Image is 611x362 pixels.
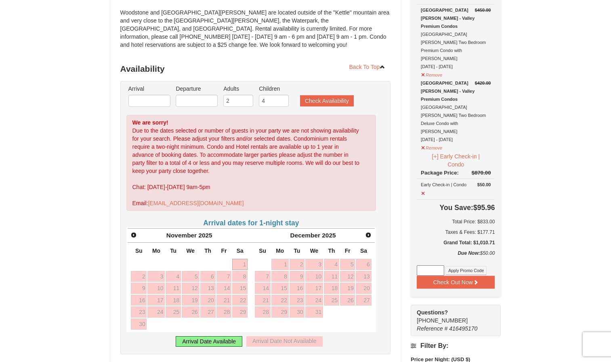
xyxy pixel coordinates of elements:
a: 26 [182,306,199,318]
a: 16 [131,295,147,306]
a: 30 [131,318,147,330]
button: Remove [421,142,443,152]
a: 28 [255,306,271,318]
span: Saturday [360,248,367,254]
a: Prev [128,229,140,241]
a: 3 [305,259,323,270]
span: Thursday [204,248,211,254]
span: Package Price: [421,170,459,176]
a: 7 [255,271,271,282]
a: 26 [340,295,355,306]
a: 17 [305,283,323,294]
h6: Total Price: $833.00 [417,218,495,226]
span: Sunday [259,248,266,254]
a: 5 [340,259,355,270]
a: 23 [290,295,305,306]
a: 15 [232,283,248,294]
div: [GEOGRAPHIC_DATA][PERSON_NAME] Two Bedroom Deluxe Condo with [PERSON_NAME] [DATE] - [DATE] [421,79,491,144]
td: Early Check-in | Condo [417,179,495,199]
a: 31 [305,306,323,318]
span: Reference # [417,325,447,332]
label: Arrival [128,85,170,93]
a: 6 [200,271,216,282]
span: Wednesday [310,248,319,254]
a: 4 [324,259,339,270]
span: Monday [276,248,284,254]
a: 1 [232,259,248,270]
span: December [290,232,320,239]
a: 14 [255,283,271,294]
a: 2 [131,271,147,282]
a: 2 [290,259,305,270]
label: Departure [176,85,218,93]
span: Wednesday [186,248,195,254]
a: 20 [356,283,371,294]
div: Woodstone and [GEOGRAPHIC_DATA][PERSON_NAME] are located outside of the "Kettle" mountain area an... [120,8,391,57]
button: Remove [421,69,443,79]
a: 8 [232,271,248,282]
a: 27 [200,306,216,318]
a: 29 [271,306,289,318]
a: 18 [324,283,339,294]
label: Adults [223,85,253,93]
span: You Save: [440,204,473,212]
del: $450.00 [475,8,491,12]
span: November [166,232,197,239]
a: 17 [147,295,165,306]
a: 9 [131,283,147,294]
button: Apply Promo Code [445,266,487,275]
span: 416495170 [449,325,477,332]
span: Tuesday [170,248,176,254]
div: $50.00 [417,249,495,265]
a: 11 [324,271,339,282]
a: 16 [290,283,305,294]
a: 20 [200,295,216,306]
span: Saturday [237,248,244,254]
a: 24 [147,306,165,318]
a: 13 [356,271,371,282]
strong: Questions? [417,309,448,316]
div: [GEOGRAPHIC_DATA][PERSON_NAME] Two Bedroom Premium Condo with [PERSON_NAME] [DATE] - [DATE] [421,6,491,71]
div: Taxes & Fees: $177.71 [417,228,495,236]
strong: We are sorry! [132,119,168,126]
a: 13 [200,283,216,294]
a: 12 [182,283,199,294]
a: 10 [147,283,165,294]
span: Thursday [328,248,335,254]
h3: Availability [120,61,391,77]
strong: [GEOGRAPHIC_DATA][PERSON_NAME] - Valley Premium Condos [421,8,475,29]
a: 11 [166,283,181,294]
span: Monday [152,248,160,254]
a: 9 [290,271,305,282]
a: 10 [305,271,323,282]
a: 27 [356,295,371,306]
a: 24 [305,295,323,306]
a: 19 [340,283,355,294]
button: Check Availability [300,95,354,106]
label: Children [259,85,289,93]
span: Friday [221,248,227,254]
a: 21 [255,295,271,306]
a: 30 [290,306,305,318]
a: 7 [216,271,232,282]
a: 22 [232,295,248,306]
del: $870.00 [472,170,491,176]
a: 3 [147,271,165,282]
a: 4 [166,271,181,282]
a: 28 [216,306,232,318]
h5: Grand Total: $1,010.71 [417,239,495,247]
span: Sunday [135,248,143,254]
a: 5 [182,271,199,282]
strong: $50.00 [477,181,491,189]
a: 22 [271,295,289,306]
button: [+] Early Check-in | Condo [421,152,491,169]
h4: Filter By: [411,342,501,350]
span: Tuesday [294,248,300,254]
span: Friday [345,248,351,254]
span: Prev [130,232,137,238]
span: [PHONE_NUMBER] [417,308,486,324]
span: 2025 [322,232,336,239]
a: 1 [271,259,289,270]
a: 21 [216,295,232,306]
a: 29 [232,306,248,318]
